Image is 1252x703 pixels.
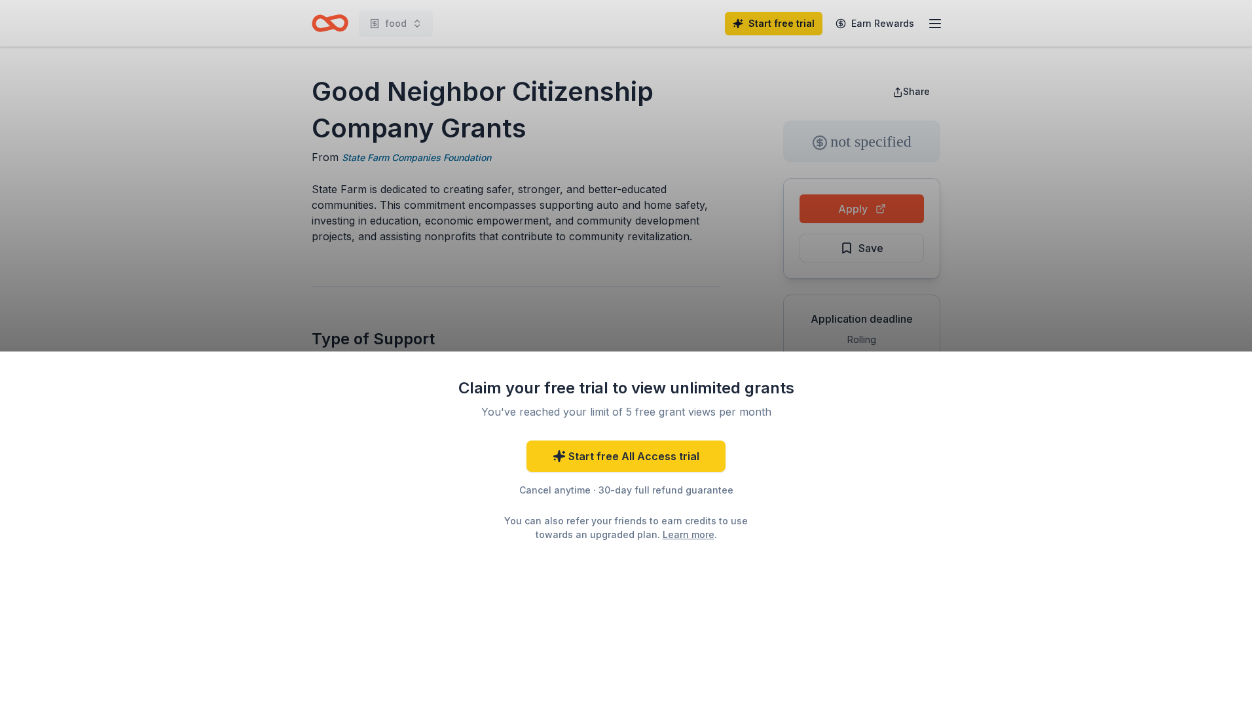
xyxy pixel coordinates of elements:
a: Learn more [663,528,714,541]
div: You can also refer your friends to earn credits to use towards an upgraded plan. . [492,514,760,541]
div: You've reached your limit of 5 free grant views per month [471,404,781,420]
a: Start free All Access trial [526,441,726,472]
div: Cancel anytime · 30-day full refund guarantee [456,482,796,498]
div: Claim your free trial to view unlimited grants [456,378,796,399]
